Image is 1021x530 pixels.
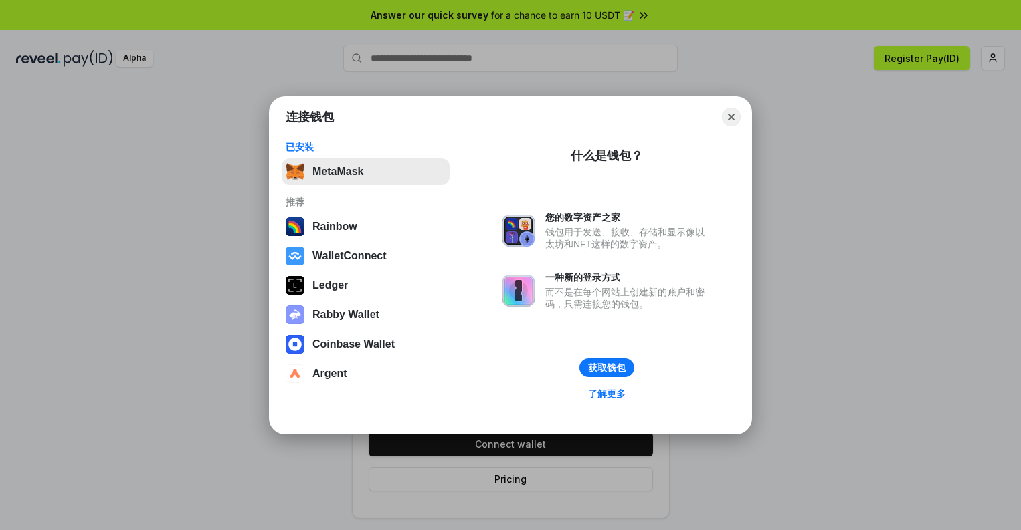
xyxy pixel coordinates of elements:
button: Rainbow [282,213,450,240]
div: 已安装 [286,141,446,153]
button: Ledger [282,272,450,299]
img: svg+xml,%3Csvg%20width%3D%2228%22%20height%3D%2228%22%20viewBox%3D%220%200%2028%2028%22%20fill%3D... [286,364,304,383]
div: 推荐 [286,196,446,208]
a: 了解更多 [580,385,634,402]
img: svg+xml,%3Csvg%20width%3D%22120%22%20height%3D%22120%22%20viewBox%3D%220%200%20120%20120%22%20fil... [286,217,304,236]
div: 您的数字资产之家 [545,211,711,223]
img: svg+xml,%3Csvg%20xmlns%3D%22http%3A%2F%2Fwww.w3.org%2F2000%2Fsvg%22%20fill%3D%22none%22%20viewBox... [286,305,304,324]
div: Rabby Wallet [312,309,379,321]
img: svg+xml,%3Csvg%20width%3D%2228%22%20height%3D%2228%22%20viewBox%3D%220%200%2028%2028%22%20fill%3D... [286,335,304,354]
button: 获取钱包 [579,358,634,377]
div: 钱包用于发送、接收、存储和显示像以太坊和NFT这样的数字资产。 [545,226,711,250]
img: svg+xml,%3Csvg%20xmlns%3D%22http%3A%2F%2Fwww.w3.org%2F2000%2Fsvg%22%20fill%3D%22none%22%20viewBox... [502,215,535,247]
img: svg+xml,%3Csvg%20fill%3D%22none%22%20height%3D%2233%22%20viewBox%3D%220%200%2035%2033%22%20width%... [286,162,304,181]
img: svg+xml,%3Csvg%20xmlns%3D%22http%3A%2F%2Fwww.w3.org%2F2000%2Fsvg%22%20fill%3D%22none%22%20viewBox... [502,275,535,307]
div: WalletConnect [312,250,387,262]
div: 一种新的登录方式 [545,271,711,283]
div: Coinbase Wallet [312,338,395,350]
div: Argent [312,368,347,380]
button: Coinbase Wallet [282,331,450,358]
button: MetaMask [282,158,450,185]
button: Rabby Wallet [282,301,450,328]
div: 而不是在每个网站上创建新的账户和密码，只需连接您的钱包。 [545,286,711,310]
div: Ledger [312,279,348,291]
img: svg+xml,%3Csvg%20width%3D%2228%22%20height%3D%2228%22%20viewBox%3D%220%200%2028%2028%22%20fill%3D... [286,247,304,265]
div: 了解更多 [588,388,626,400]
button: Close [722,108,741,126]
div: 获取钱包 [588,362,626,374]
button: Argent [282,360,450,387]
div: Rainbow [312,221,357,233]
div: MetaMask [312,166,363,178]
img: svg+xml,%3Csvg%20xmlns%3D%22http%3A%2F%2Fwww.w3.org%2F2000%2Fsvg%22%20width%3D%2228%22%20height%3... [286,276,304,295]
button: WalletConnect [282,243,450,269]
h1: 连接钱包 [286,109,334,125]
div: 什么是钱包？ [571,148,643,164]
